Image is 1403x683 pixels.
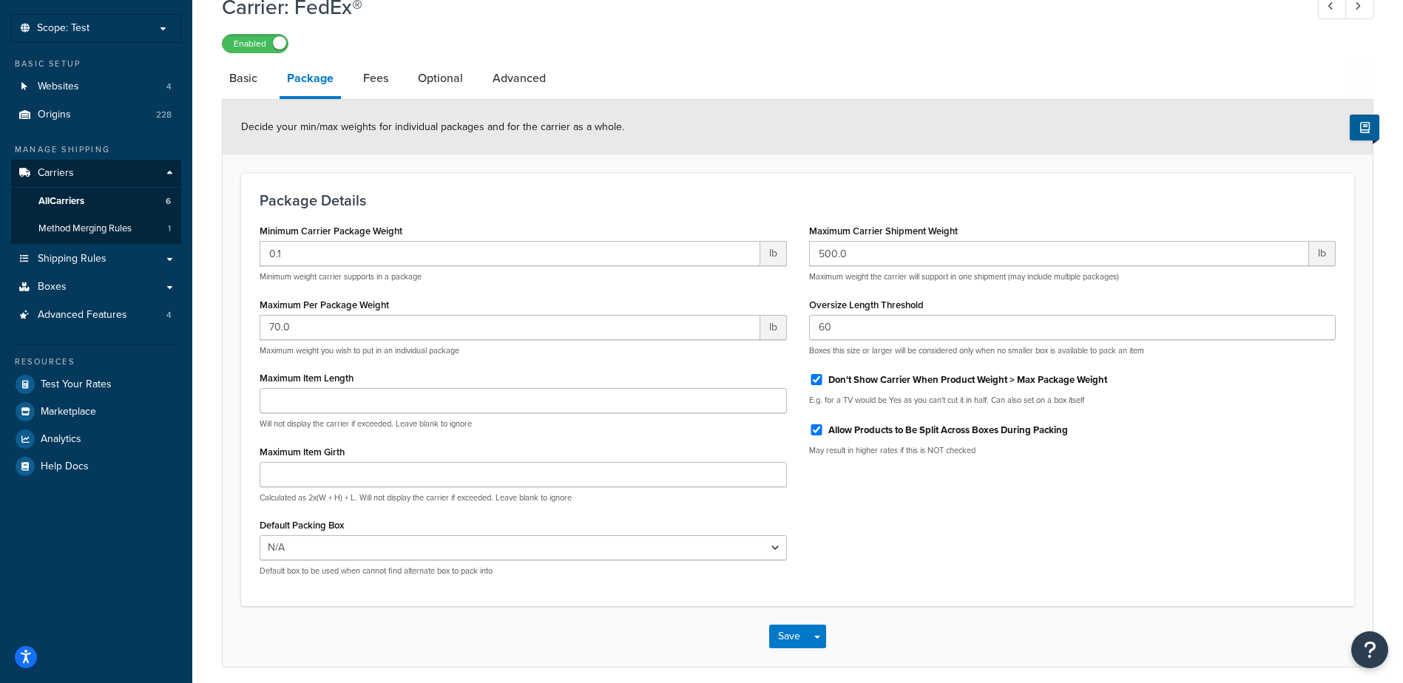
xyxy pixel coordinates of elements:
a: Origins228 [11,101,181,129]
span: Carriers [38,167,74,180]
p: Will not display the carrier if exceeded. Leave blank to ignore [260,418,787,429]
a: AllCarriers6 [11,188,181,215]
button: Save [769,625,809,648]
li: Method Merging Rules [11,215,181,242]
span: Marketplace [41,406,96,418]
span: 1 [168,222,171,235]
label: Default Packing Box [260,520,344,531]
label: Allow Products to Be Split Across Boxes During Packing [828,424,1068,437]
label: Maximum Per Package Weight [260,299,389,310]
a: Websites4 [11,73,181,101]
a: Test Your Rates [11,371,181,398]
a: Advanced [485,61,553,96]
span: Method Merging Rules [38,222,132,235]
span: lb [760,241,787,266]
a: Shipping Rules [11,245,181,273]
li: Carriers [11,160,181,244]
span: Scope: Test [37,22,89,35]
span: Test Your Rates [41,378,112,391]
span: Help Docs [41,461,89,473]
p: Minimum weight carrier supports in a package [260,271,787,282]
span: Advanced Features [38,309,127,322]
a: Carriers [11,160,181,187]
h3: Package Details [260,192,1336,208]
button: Open Resource Center [1351,631,1388,668]
div: Basic Setup [11,58,181,70]
div: Manage Shipping [11,143,181,156]
p: E.g. for a TV would be Yes as you can't cut it in half. Can also set on a box itself [809,395,1336,406]
button: Show Help Docs [1350,115,1379,140]
label: Maximum Item Length [260,373,354,384]
p: May result in higher rates if this is NOT checked [809,445,1336,456]
span: lb [760,315,787,340]
p: Maximum weight you wish to put in an individual package [260,345,787,356]
li: Origins [11,101,181,129]
a: Marketplace [11,398,181,425]
p: Boxes this size or larger will be considered only when no smaller box is available to pack an item [809,345,1336,356]
div: Resources [11,356,181,368]
span: 4 [166,81,172,93]
span: Decide your min/max weights for individual packages and for the carrier as a whole. [241,119,624,135]
p: Calculated as 2x(W + H) + L. Will not display the carrier if exceeded. Leave blank to ignore [260,492,787,503]
span: 4 [166,309,172,322]
span: Websites [38,81,79,93]
label: Minimum Carrier Package Weight [260,225,402,237]
label: Maximum Item Girth [260,446,345,458]
span: 228 [156,109,172,121]
label: Maximum Carrier Shipment Weight [809,225,958,237]
a: Optional [410,61,470,96]
span: Shipping Rules [38,253,107,265]
a: Help Docs [11,453,181,480]
span: Boxes [38,281,67,293]
a: Basic [222,61,265,96]
span: Analytics [41,433,81,446]
span: lb [1309,241,1336,266]
a: Fees [356,61,396,96]
li: Websites [11,73,181,101]
span: Origins [38,109,71,121]
label: Enabled [223,35,288,52]
a: Package [280,61,341,99]
p: Maximum weight the carrier will support in one shipment (may include multiple packages) [809,271,1336,282]
label: Don't Show Carrier When Product Weight > Max Package Weight [828,373,1107,387]
a: Boxes [11,273,181,301]
span: All Carriers [38,195,84,208]
span: 6 [166,195,171,208]
a: Analytics [11,426,181,452]
label: Oversize Length Threshold [809,299,924,310]
p: Default box to be used when cannot find alternate box to pack into [260,565,787,577]
a: Advanced Features4 [11,302,181,329]
a: Method Merging Rules1 [11,215,181,242]
li: Advanced Features [11,302,181,329]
